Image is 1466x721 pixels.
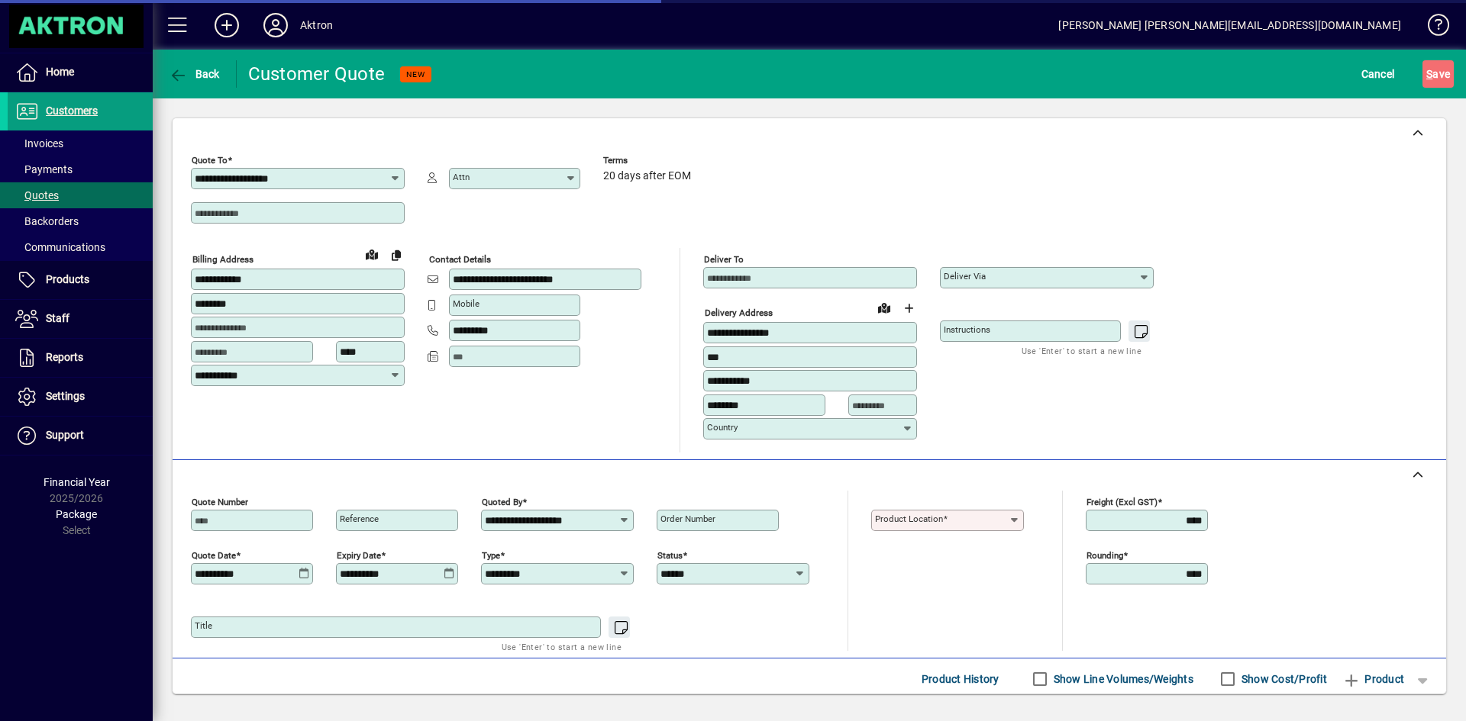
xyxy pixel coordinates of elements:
span: Package [56,508,97,520]
button: Cancel [1358,60,1399,88]
div: [PERSON_NAME] [PERSON_NAME][EMAIL_ADDRESS][DOMAIN_NAME] [1058,13,1401,37]
mat-label: Quote number [192,496,248,507]
span: Quotes [15,189,59,201]
mat-label: Type [482,549,500,560]
mat-label: Status [657,549,683,560]
mat-label: Quote To [192,155,228,166]
button: Product [1335,665,1412,693]
mat-label: Deliver via [944,271,986,282]
mat-label: Product location [875,513,943,524]
a: Invoices [8,130,153,156]
a: View on map [360,242,384,266]
button: Profile [251,11,300,39]
a: Support [8,417,153,455]
mat-label: Rounding [1087,549,1123,560]
span: Invoices [15,137,63,150]
a: Home [8,53,153,92]
label: Show Cost/Profit [1238,671,1327,687]
mat-label: Freight (excl GST) [1087,496,1158,507]
span: Products [46,273,89,285]
a: View on map [872,295,896,320]
mat-label: Quoted by [482,496,522,507]
mat-label: Instructions [944,324,990,335]
button: Add [202,11,251,39]
button: Product History [915,665,1006,693]
a: Communications [8,234,153,260]
button: Copy to Delivery address [384,243,408,267]
a: Knowledge Base [1416,3,1447,53]
button: Save [1422,60,1454,88]
mat-label: Title [195,620,212,631]
a: Staff [8,300,153,338]
div: Customer Quote [248,62,386,86]
mat-label: Quote date [192,549,236,560]
app-page-header-button: Back [153,60,237,88]
span: NEW [406,69,425,79]
a: Settings [8,378,153,416]
a: Payments [8,156,153,182]
button: Back [165,60,224,88]
span: Staff [46,312,69,324]
mat-label: Expiry date [337,549,381,560]
span: Reports [46,351,83,363]
a: Backorders [8,208,153,234]
span: Financial Year [44,476,110,488]
mat-label: Deliver To [704,254,744,265]
div: Aktron [300,13,333,37]
label: Show Line Volumes/Weights [1051,671,1193,687]
span: S [1426,68,1432,80]
mat-label: Reference [340,513,379,524]
span: Home [46,66,74,78]
span: ave [1426,62,1450,86]
span: Communications [15,241,105,253]
span: Backorders [15,215,79,227]
span: Product [1342,667,1404,691]
button: Choose address [896,296,921,320]
a: Quotes [8,182,153,208]
mat-hint: Use 'Enter' to start a new line [1022,342,1141,359]
span: Cancel [1361,62,1395,86]
span: Payments [15,163,73,175]
a: Products [8,261,153,299]
a: Reports [8,339,153,377]
span: Product History [922,667,999,691]
mat-hint: Use 'Enter' to start a new line [502,638,622,655]
mat-label: Mobile [453,298,480,309]
span: Terms [603,156,695,166]
span: 20 days after EOM [603,170,691,182]
span: Support [46,429,84,441]
span: Back [169,68,220,80]
span: Settings [46,390,85,402]
mat-label: Country [707,422,738,433]
mat-label: Attn [453,172,470,182]
mat-label: Order number [660,513,715,524]
span: Customers [46,105,98,117]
